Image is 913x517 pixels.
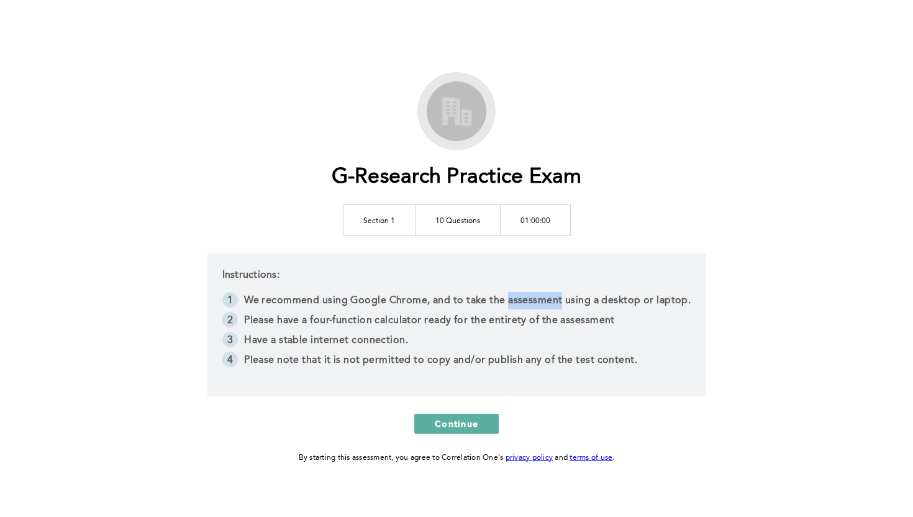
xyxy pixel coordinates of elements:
[222,312,691,332] li: Please have a four-function calculator ready for the entirety of the assessment
[332,165,582,190] h1: G-Research Practice Exam
[222,332,691,352] li: Have a stable internet connection.
[207,254,706,396] div: Instructions:
[422,77,491,145] img: G-Research
[500,204,570,236] td: 01:00:00
[506,454,553,462] a: privacy policy
[415,204,500,236] td: 10 Questions
[570,454,612,462] a: terms of use
[222,292,691,312] li: We recommend using Google Chrome, and to take the assessment using a desktop or laptop.
[222,352,691,372] li: Please note that it is not permitted to copy and/or publish any of the test content.
[343,204,415,236] td: Section 1
[299,451,615,465] div: By starting this assessment, you agree to Correlation One's and .
[435,418,478,429] span: Continue
[414,414,499,434] button: Continue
